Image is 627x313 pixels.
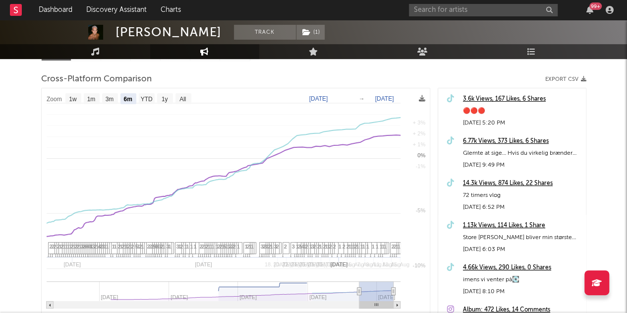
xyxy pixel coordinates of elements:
text: 1y [161,96,168,103]
span: 1 [380,244,383,250]
text: 22. [DATE] [282,261,308,267]
span: 2 [329,244,332,250]
span: 3 [261,244,264,250]
text: + 1% [412,141,425,147]
button: (1) [296,25,325,40]
span: 2 [392,244,395,250]
span: 2 [202,244,205,250]
span: 2 [77,244,80,250]
span: 2 [354,244,357,250]
a: 1.13k Views, 114 Likes, 1 Share [463,220,581,232]
span: 1 [366,244,369,250]
text: 7. Aug [357,261,372,267]
div: [DATE] 8:10 PM [463,286,581,298]
span: 1 [59,244,62,250]
span: 2 [220,244,223,250]
span: 1 [352,244,355,250]
span: 2 [231,244,234,250]
span: 3 [176,244,179,250]
text: 6m [123,96,132,103]
span: 3 [92,244,95,250]
span: 1 [309,244,312,250]
div: 🔴🔴🔴 [463,105,581,117]
text: 5. Aug [348,261,363,267]
text: + 3% [412,120,425,125]
span: 2 [323,244,326,250]
span: 2 [100,244,103,250]
text: 15. Aug [391,261,409,267]
text: 3. Aug [340,261,355,267]
text: -5% [415,207,425,213]
text: 28. [DATE] [308,261,334,267]
span: 2 [268,244,271,250]
span: 2 [50,244,53,250]
span: 1 [226,244,228,250]
span: 2 [218,244,221,250]
span: ( 1 ) [296,25,325,40]
span: 1 [296,244,299,250]
text: 13. Aug [382,261,400,267]
span: 1 [184,244,187,250]
span: 3 [159,244,162,250]
span: 1 [339,244,342,250]
span: 2 [317,244,320,250]
span: 1 [169,244,171,250]
text: [DATE] [330,261,347,267]
div: [DATE] 9:49 PM [463,159,581,171]
span: 2 [313,244,316,250]
span: 2 [305,244,308,250]
span: 6 [85,244,88,250]
text: [DATE] [195,261,212,267]
span: 1 [398,244,400,250]
span: 1 [129,244,132,250]
span: 1 [73,244,76,250]
span: 2 [131,244,134,250]
div: imens vi venter på💽 [463,274,581,286]
button: Export CSV [545,76,586,82]
span: 1 [216,244,219,250]
span: 1 [319,244,322,250]
span: 1 [356,244,359,250]
span: 9 [87,244,90,250]
span: 1 [270,244,273,250]
text: + 2% [412,130,425,136]
span: 2 [61,244,64,250]
span: 2 [206,244,209,250]
span: 1 [65,244,68,250]
span: 1 [124,244,127,250]
text: 1w [69,96,77,103]
div: 6.77k Views, 373 Likes, 6 Shares [463,135,581,147]
span: 2 [151,244,154,250]
text: Zoom [47,96,62,103]
span: 1 [222,244,225,250]
text: 20. [DATE] [273,261,299,267]
span: 2 [200,244,203,250]
span: 1 [360,244,363,250]
text: 0% [417,152,425,158]
span: 2 [394,244,397,250]
span: 5 [153,244,156,250]
span: 1 [104,244,107,250]
span: 1 [120,244,123,250]
span: 1 [141,244,144,250]
span: 1 [249,244,252,250]
span: 1 [372,244,375,250]
span: 2 [118,244,121,250]
a: 14.3k Views, 874 Likes, 22 Shares [463,178,581,189]
span: 3 [292,244,295,250]
span: 1 [79,244,82,250]
a: 4.66k Views, 290 Likes, 0 Shares [463,262,581,274]
span: 3 [274,244,277,250]
div: 99 + [589,2,602,10]
div: [DATE] 5:20 PM [463,117,581,129]
a: 3.6k Views, 167 Likes, 6 Shares [463,93,581,105]
span: 2 [276,244,279,250]
text: [DATE] [375,95,394,102]
span: 1 [237,244,240,250]
span: 3 [102,244,105,250]
span: 1 [396,244,399,250]
span: 1 [63,244,66,250]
